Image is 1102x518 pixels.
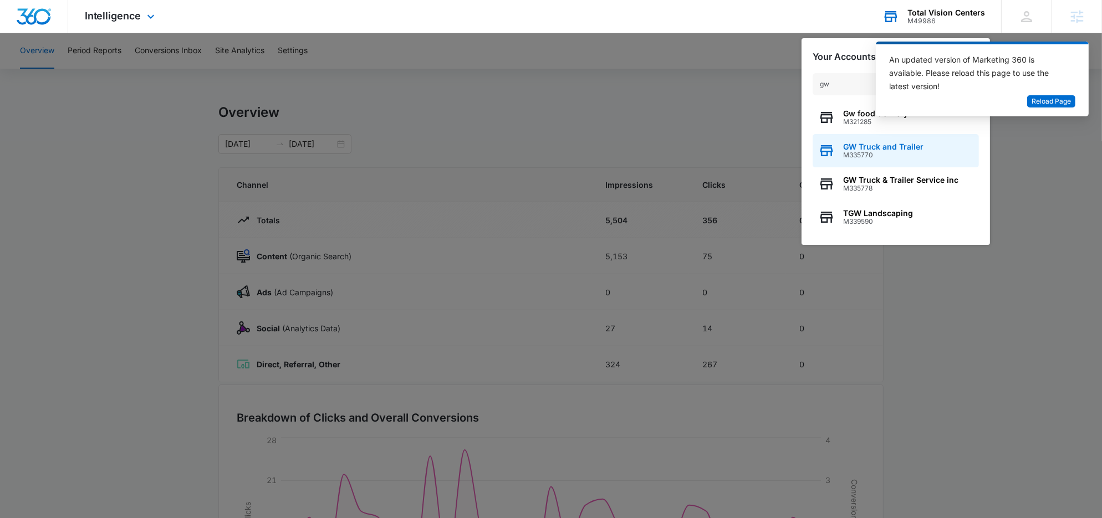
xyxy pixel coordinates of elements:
span: M339590 [843,218,913,225]
button: GW Truck & Trailer Service incM335778 [813,167,979,201]
span: Reload Page [1032,96,1071,107]
span: GW Truck & Trailer Service inc [843,176,958,184]
button: TGW LandscapingM339590 [813,201,979,234]
div: account id [907,17,985,25]
h2: Your Accounts [813,52,876,62]
span: Gw food delivery [843,109,908,118]
span: Intelligence [85,10,141,22]
div: An updated version of Marketing 360 is available. Please reload this page to use the latest version! [889,53,1062,93]
span: M321285 [843,118,908,126]
button: Gw food deliveryM321285 [813,101,979,134]
span: M335770 [843,151,924,159]
span: GW Truck and Trailer [843,142,924,151]
input: Search Accounts [813,73,979,95]
span: M335778 [843,184,958,192]
span: TGW Landscaping [843,209,913,218]
div: account name [907,8,985,17]
button: GW Truck and TrailerM335770 [813,134,979,167]
button: Reload Page [1027,95,1075,108]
